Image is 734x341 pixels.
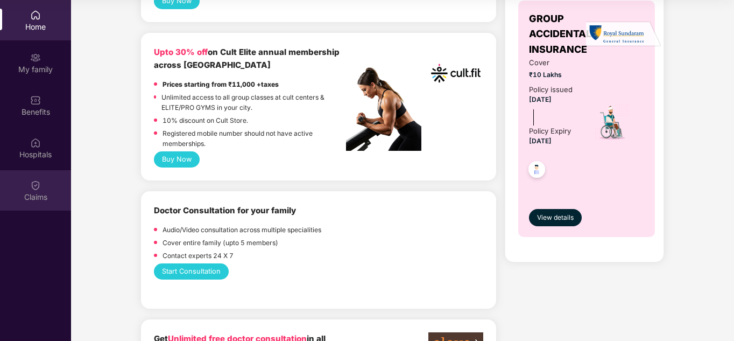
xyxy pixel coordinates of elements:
[154,205,296,215] b: Doctor Consultation for your family
[163,250,234,261] p: Contact experts 24 X 7
[30,52,41,63] img: svg+xml;base64,PHN2ZyB3aWR0aD0iMjAiIGhlaWdodD0iMjAiIHZpZXdCb3g9IjAgMCAyMCAyMCIgZmlsbD0ibm9uZSIgeG...
[428,204,483,218] img: physica%20-%20Edited.png
[30,137,41,148] img: svg+xml;base64,PHN2ZyBpZD0iSG9zcGl0YWxzIiB4bWxucz0iaHR0cDovL3d3dy53My5vcmcvMjAwMC9zdmciIHdpZHRoPS...
[30,95,41,106] img: svg+xml;base64,PHN2ZyBpZD0iQmVuZWZpdHMiIHhtbG5zPSJodHRwOi8vd3d3LnczLm9yZy8yMDAwL3N2ZyIgd2lkdGg9Ij...
[163,128,346,149] p: Registered mobile number should not have active memberships.
[163,80,279,88] strong: Prices starting from ₹11,000 +taxes
[161,92,346,113] p: Unlimited access to all group classes at cult centers & ELITE/PRO GYMS in your city.
[537,213,574,223] span: View details
[346,67,421,151] img: pc2.png
[529,126,571,137] div: Policy Expiry
[30,10,41,20] img: svg+xml;base64,PHN2ZyBpZD0iSG9tZSIgeG1sbnM9Imh0dHA6Ly93d3cudzMub3JnLzIwMDAvc3ZnIiB3aWR0aD0iMjAiIG...
[163,115,248,126] p: 10% discount on Cult Store.
[154,47,208,57] b: Upto 30% off
[428,46,483,101] img: cult.png
[529,209,582,226] button: View details
[529,11,591,57] span: GROUP ACCIDENTAL INSURANCE
[529,84,573,95] div: Policy issued
[154,263,229,280] button: Start Consultation
[529,57,580,68] span: Cover
[524,158,550,184] img: svg+xml;base64,PHN2ZyB4bWxucz0iaHR0cDovL3d3dy53My5vcmcvMjAwMC9zdmciIHdpZHRoPSI0OC45NDMiIGhlaWdodD...
[529,137,552,145] span: [DATE]
[163,238,278,248] p: Cover entire family (upto 5 members)
[529,95,552,103] span: [DATE]
[154,151,200,168] button: Buy Now
[154,47,340,70] b: on Cult Elite annual membership across [GEOGRAPHIC_DATA]
[586,21,661,47] img: insurerLogo
[594,103,631,141] img: icon
[163,225,321,235] p: Audio/Video consultation across multiple specialities
[529,69,580,80] span: ₹10 Lakhs
[30,180,41,191] img: svg+xml;base64,PHN2ZyBpZD0iQ2xhaW0iIHhtbG5zPSJodHRwOi8vd3d3LnczLm9yZy8yMDAwL3N2ZyIgd2lkdGg9IjIwIi...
